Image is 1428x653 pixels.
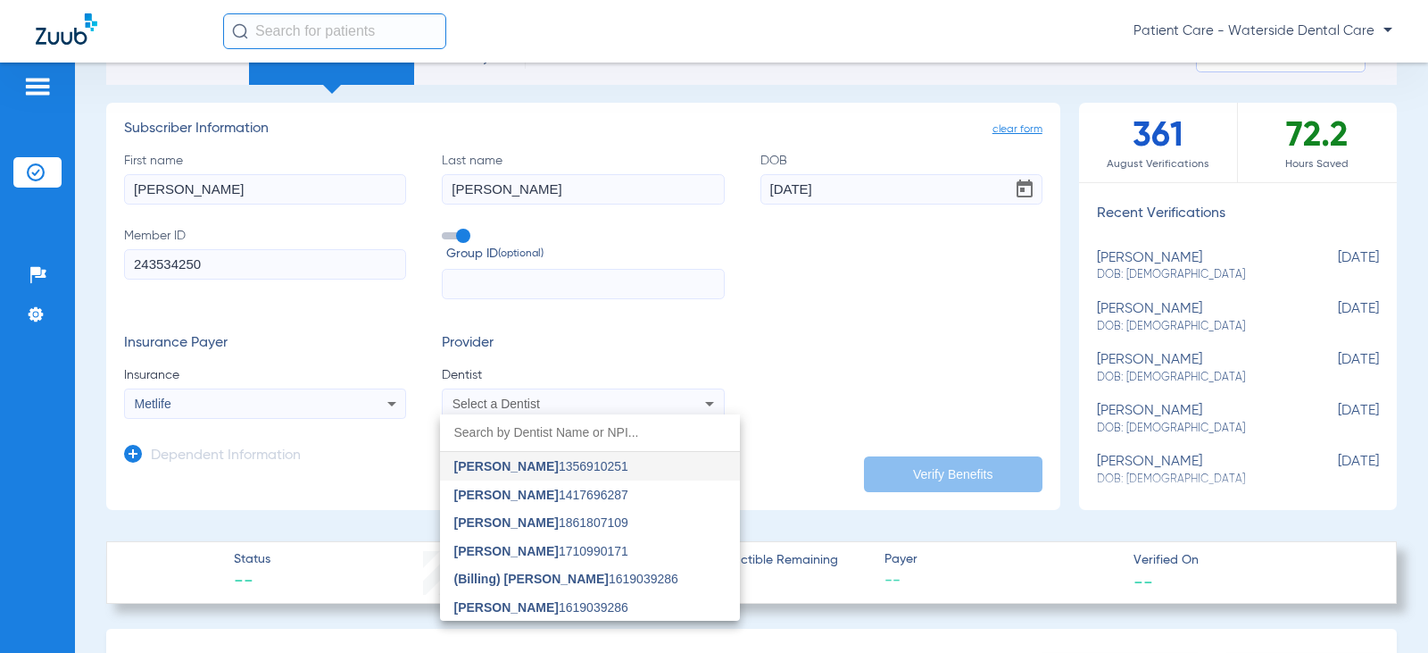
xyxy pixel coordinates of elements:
span: 1417696287 [454,489,628,501]
span: 1619039286 [454,601,628,614]
span: [PERSON_NAME] [454,488,559,502]
span: 1861807109 [454,516,628,529]
span: 1619039286 [454,573,678,585]
span: 1356910251 [454,460,628,473]
iframe: Chat Widget [1339,567,1428,653]
span: 1710990171 [454,545,628,557]
span: [PERSON_NAME] [454,459,559,473]
input: dropdown search [440,414,740,451]
span: (Billing) [PERSON_NAME] [454,572,609,586]
span: [PERSON_NAME] [454,544,559,558]
span: [PERSON_NAME] [454,600,559,615]
span: [PERSON_NAME] [454,515,559,530]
